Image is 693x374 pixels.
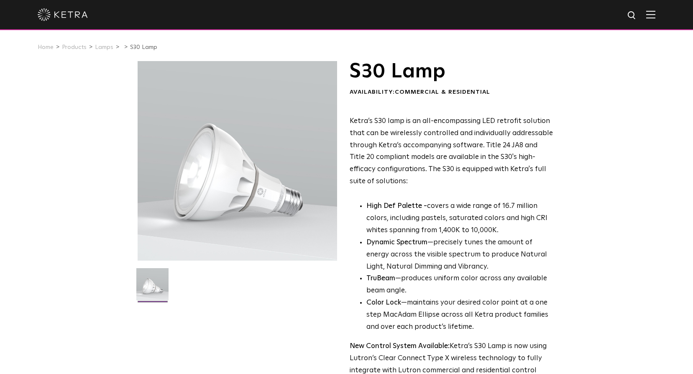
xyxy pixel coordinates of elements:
[62,44,87,50] a: Products
[130,44,157,50] a: S30 Lamp
[627,10,637,21] img: search icon
[136,268,169,307] img: S30-Lamp-Edison-2021-Web-Square
[366,273,553,297] li: —produces uniform color across any available beam angle.
[395,89,490,95] span: Commercial & Residential
[646,10,655,18] img: Hamburger%20Nav.svg
[366,239,427,246] strong: Dynamic Spectrum
[350,61,553,82] h1: S30 Lamp
[366,237,553,273] li: —precisely tunes the amount of energy across the visible spectrum to produce Natural Light, Natur...
[95,44,113,50] a: Lamps
[350,343,450,350] strong: New Control System Available:
[350,88,553,97] div: Availability:
[38,44,54,50] a: Home
[366,299,401,306] strong: Color Lock
[366,297,553,333] li: —maintains your desired color point at a one step MacAdam Ellipse across all Ketra product famili...
[366,275,395,282] strong: TruBeam
[366,202,427,210] strong: High Def Palette -
[350,118,553,185] span: Ketra’s S30 lamp is an all-encompassing LED retrofit solution that can be wirelessly controlled a...
[366,200,553,237] p: covers a wide range of 16.7 million colors, including pastels, saturated colors and high CRI whit...
[38,8,88,21] img: ketra-logo-2019-white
